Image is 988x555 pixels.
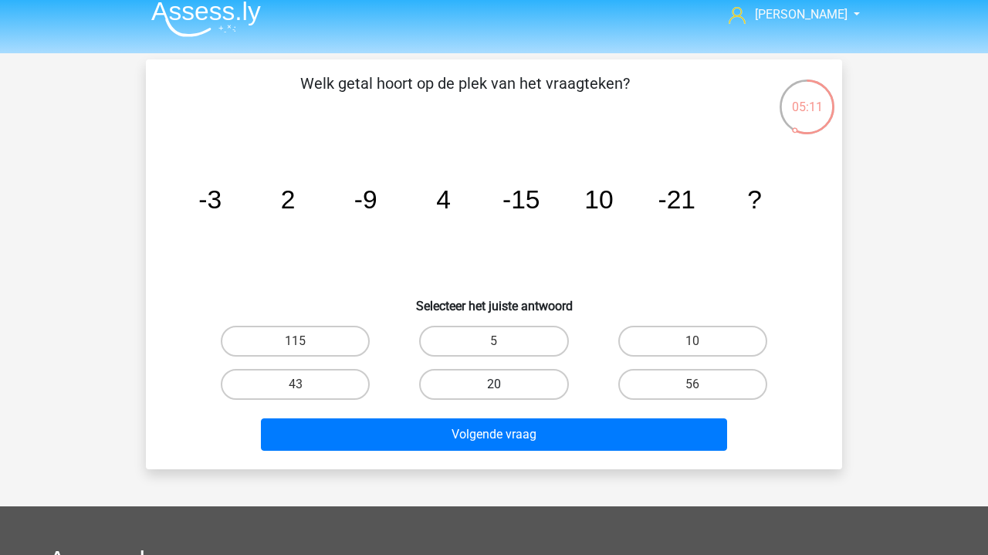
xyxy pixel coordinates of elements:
span: [PERSON_NAME] [755,7,848,22]
a: [PERSON_NAME] [722,5,849,24]
tspan: -3 [198,185,222,214]
tspan: 10 [584,185,613,214]
tspan: 4 [436,185,451,214]
button: Volgende vraag [261,418,728,451]
label: 115 [221,326,370,357]
tspan: -21 [658,185,695,214]
div: 05:11 [778,78,836,117]
label: 43 [221,369,370,400]
p: Welk getal hoort op de plek van het vraagteken? [171,72,760,118]
img: Assessly [151,1,261,37]
tspan: -15 [502,185,540,214]
tspan: -9 [354,185,377,214]
h6: Selecteer het juiste antwoord [171,286,817,313]
label: 20 [419,369,568,400]
tspan: ? [747,185,762,214]
label: 10 [618,326,767,357]
label: 56 [618,369,767,400]
label: 5 [419,326,568,357]
tspan: 2 [281,185,296,214]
